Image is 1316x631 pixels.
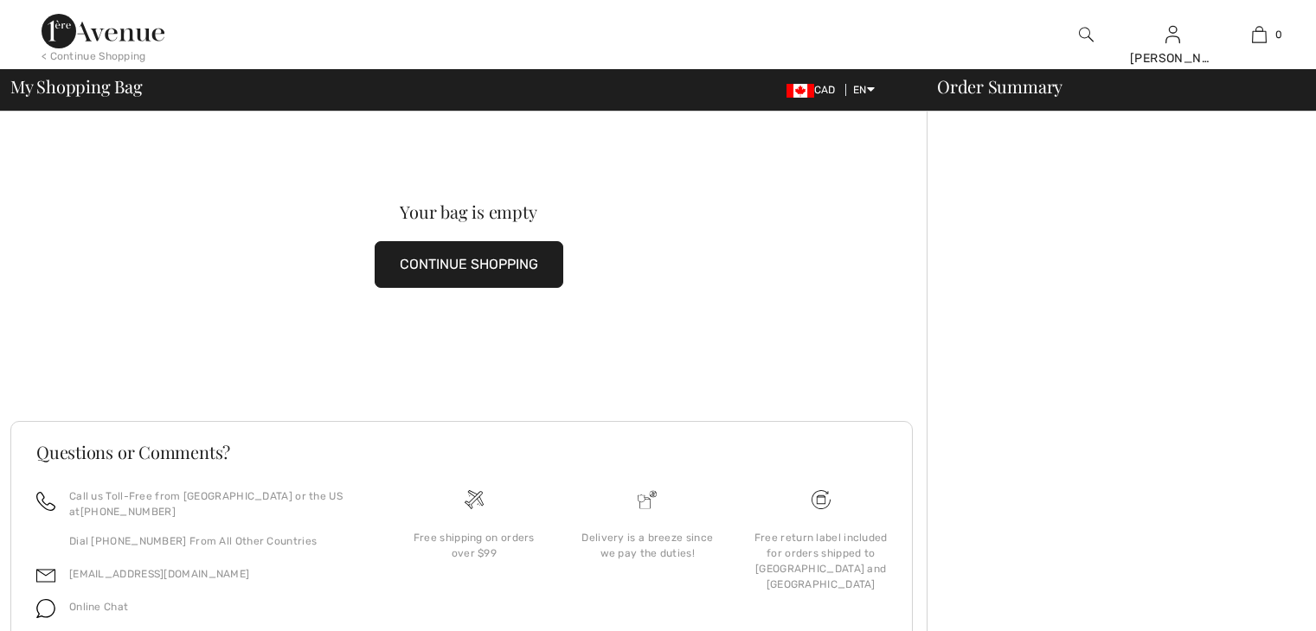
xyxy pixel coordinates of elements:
[1165,24,1180,45] img: My Info
[69,568,249,580] a: [EMAIL_ADDRESS][DOMAIN_NAME]
[786,84,843,96] span: CAD
[69,533,367,549] p: Dial [PHONE_NUMBER] From All Other Countries
[916,78,1306,95] div: Order Summary
[1252,24,1267,45] img: My Bag
[1216,24,1301,45] a: 0
[465,490,484,509] img: Free shipping on orders over $99
[36,566,55,585] img: email
[748,530,894,592] div: Free return label included for orders shipped to [GEOGRAPHIC_DATA] and [GEOGRAPHIC_DATA]
[56,203,881,220] div: Your bag is empty
[69,488,367,519] p: Call us Toll-Free from [GEOGRAPHIC_DATA] or the US at
[638,490,657,509] img: Delivery is a breeze since we pay the duties!
[1275,27,1282,42] span: 0
[786,84,814,98] img: Canadian Dollar
[80,506,176,518] a: [PHONE_NUMBER]
[853,84,875,96] span: EN
[36,599,55,618] img: chat
[42,48,146,64] div: < Continue Shopping
[375,241,563,288] button: CONTINUE SHOPPING
[1165,26,1180,42] a: Sign In
[36,443,887,461] h3: Questions or Comments?
[1130,49,1215,67] div: [PERSON_NAME]
[812,490,831,509] img: Free shipping on orders over $99
[10,78,143,95] span: My Shopping Bag
[36,492,55,511] img: call
[575,530,720,561] div: Delivery is a breeze since we pay the duties!
[401,530,547,561] div: Free shipping on orders over $99
[69,601,128,613] span: Online Chat
[42,14,164,48] img: 1ère Avenue
[1079,24,1094,45] img: search the website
